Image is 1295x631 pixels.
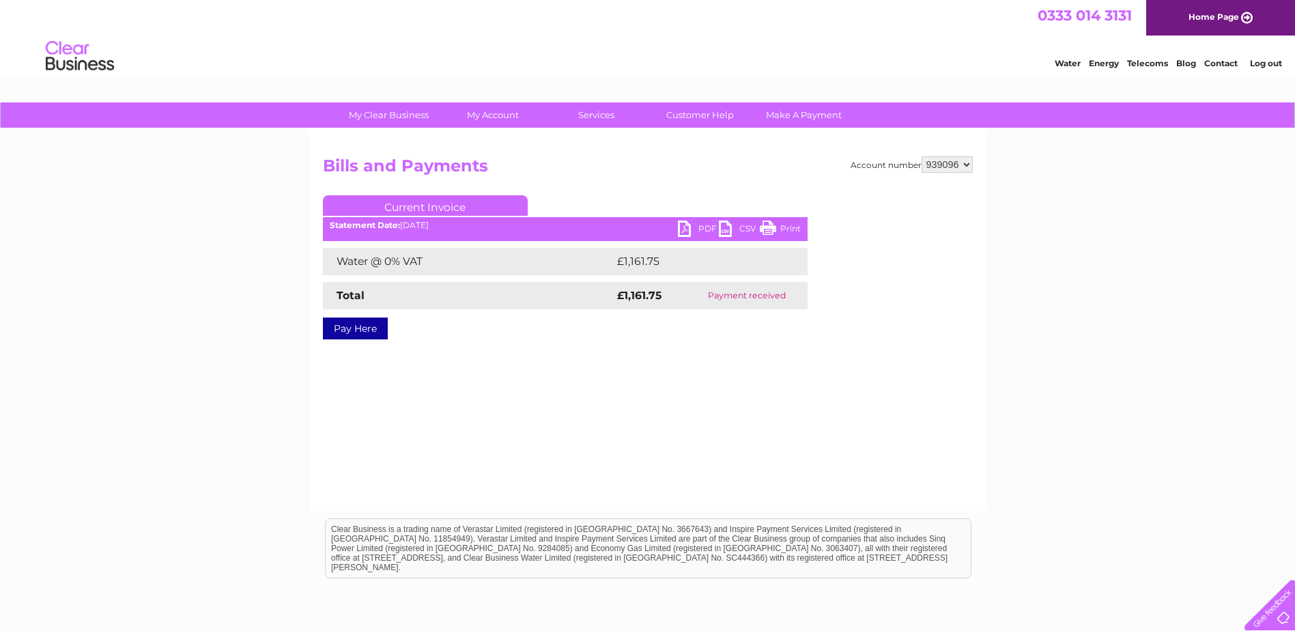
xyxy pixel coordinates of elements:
a: Contact [1204,58,1238,68]
h2: Bills and Payments [323,156,973,182]
img: logo.png [45,36,115,77]
a: Blog [1176,58,1196,68]
a: My Account [436,102,549,128]
td: Payment received [687,282,808,309]
a: Make A Payment [748,102,860,128]
a: My Clear Business [332,102,445,128]
a: PDF [678,221,719,240]
div: Clear Business is a trading name of Verastar Limited (registered in [GEOGRAPHIC_DATA] No. 3667643... [326,8,971,66]
td: Water @ 0% VAT [323,248,614,275]
a: 0333 014 3131 [1038,7,1132,24]
a: Pay Here [323,318,388,339]
a: Telecoms [1127,58,1168,68]
strong: £1,161.75 [617,289,661,302]
div: Account number [851,156,973,173]
a: Customer Help [644,102,756,128]
a: CSV [719,221,760,240]
a: Log out [1250,58,1282,68]
strong: Total [337,289,365,302]
div: [DATE] [323,221,808,230]
a: Water [1055,58,1081,68]
a: Current Invoice [323,195,528,216]
b: Statement Date: [330,220,400,230]
td: £1,161.75 [614,248,784,275]
a: Services [540,102,653,128]
a: Print [760,221,801,240]
a: Energy [1089,58,1119,68]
